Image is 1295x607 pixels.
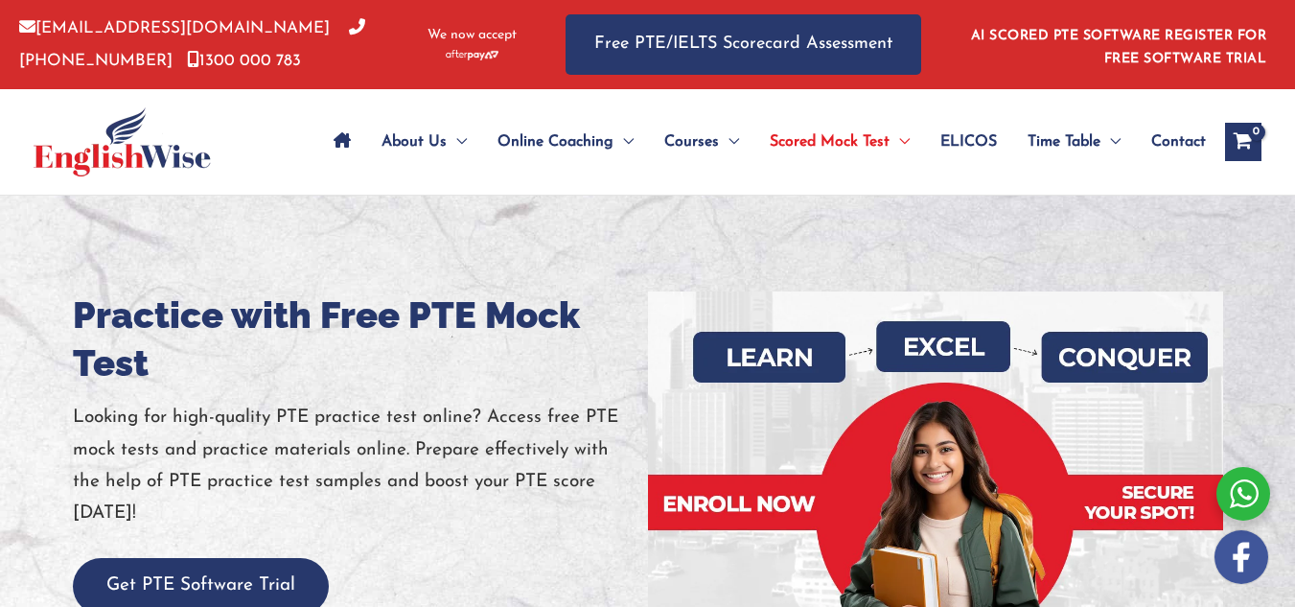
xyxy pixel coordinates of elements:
[1136,108,1206,175] a: Contact
[1028,108,1100,175] span: Time Table
[1214,530,1268,584] img: white-facebook.png
[428,26,517,45] span: We now accept
[1012,108,1136,175] a: Time TableMenu Toggle
[73,402,648,529] p: Looking for high-quality PTE practice test online? Access free PTE mock tests and practice materi...
[719,108,739,175] span: Menu Toggle
[34,107,211,176] img: cropped-ew-logo
[890,108,910,175] span: Menu Toggle
[73,292,648,387] h1: Practice with Free PTE Mock Test
[971,29,1267,66] a: AI SCORED PTE SOFTWARE REGISTER FOR FREE SOFTWARE TRIAL
[19,20,365,68] a: [PHONE_NUMBER]
[664,108,719,175] span: Courses
[446,50,498,60] img: Afterpay-Logo
[613,108,634,175] span: Menu Toggle
[482,108,649,175] a: Online CoachingMenu Toggle
[770,108,890,175] span: Scored Mock Test
[497,108,613,175] span: Online Coaching
[447,108,467,175] span: Menu Toggle
[925,108,1012,175] a: ELICOS
[1100,108,1121,175] span: Menu Toggle
[1225,123,1261,161] a: View Shopping Cart, empty
[73,576,329,595] a: Get PTE Software Trial
[318,108,1206,175] nav: Site Navigation: Main Menu
[649,108,754,175] a: CoursesMenu Toggle
[382,108,447,175] span: About Us
[1151,108,1206,175] span: Contact
[187,53,301,69] a: 1300 000 783
[566,14,921,75] a: Free PTE/IELTS Scorecard Assessment
[960,13,1276,76] aside: Header Widget 1
[940,108,997,175] span: ELICOS
[366,108,482,175] a: About UsMenu Toggle
[754,108,925,175] a: Scored Mock TestMenu Toggle
[19,20,330,36] a: [EMAIL_ADDRESS][DOMAIN_NAME]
